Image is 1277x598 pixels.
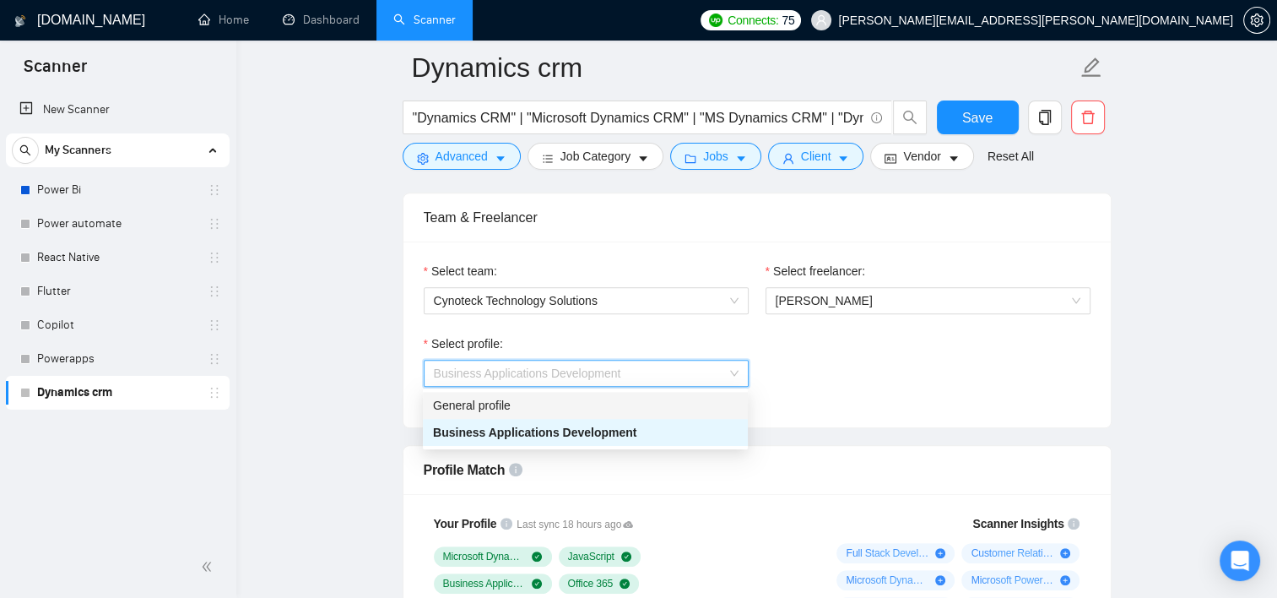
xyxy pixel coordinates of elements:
span: holder [208,217,221,231]
span: holder [208,386,221,400]
button: search [12,137,39,164]
span: info-circle [1068,518,1079,530]
span: info-circle [501,518,512,530]
span: Cynoteck Technology Solutions [434,288,739,313]
span: holder [208,183,221,197]
span: holder [208,251,221,264]
span: Full Stack Development ( 40 %) [846,546,928,560]
span: Business Applications Development [443,577,526,590]
span: check-circle [620,579,630,589]
span: Advanced [436,147,488,166]
span: Last sync 18 hours ago [517,517,633,533]
span: check-circle [532,552,542,562]
span: setting [1244,14,1269,27]
span: info-circle [871,112,882,123]
img: upwork-logo.png [709,14,722,27]
li: New Scanner [6,93,230,127]
span: plus-circle [1060,575,1070,585]
span: 75 [782,11,794,30]
span: Scanner [10,54,100,90]
a: setting [1243,14,1270,27]
span: plus-circle [935,548,945,558]
span: Jobs [703,147,728,166]
span: Microsoft Dynamics 365 [443,550,526,563]
span: caret-down [735,152,747,165]
a: homeHome [198,13,249,27]
a: Powerapps [37,342,198,376]
span: search [894,110,926,125]
button: Save [937,101,1019,134]
a: Flutter [37,275,198,308]
div: Team & Freelancer [424,193,1090,242]
span: delete [1072,110,1104,125]
a: Dynamics crm [37,376,198,410]
span: My Scanners [45,133,111,167]
span: holder [208,285,221,298]
div: Open Intercom Messenger [1220,541,1260,581]
button: delete [1071,101,1105,134]
span: setting [417,152,429,165]
li: My Scanners [6,133,230,410]
span: folder [684,152,696,165]
button: search [893,101,927,134]
a: New Scanner [19,93,216,127]
span: Vendor [903,147,940,166]
a: React Native [37,241,198,275]
span: bars [542,152,554,165]
span: holder [208,318,221,332]
a: Reset All [988,147,1034,166]
span: Business Applications Development [433,426,636,439]
span: caret-down [837,152,849,165]
span: Client [801,147,831,166]
label: Select team: [424,262,497,280]
span: caret-down [948,152,960,165]
img: logo [14,8,26,35]
span: Scanner Insights [972,518,1063,530]
a: Power Bi [37,173,198,207]
span: Profile Match [424,463,506,477]
button: copy [1028,101,1062,134]
span: copy [1029,110,1061,125]
a: Power automate [37,207,198,241]
a: Copilot [37,308,198,342]
span: double-left [201,558,218,575]
span: user [782,152,794,165]
a: dashboardDashboard [283,13,360,27]
input: Scanner name... [412,46,1077,89]
span: edit [1080,57,1102,79]
span: holder [208,352,221,366]
span: info-circle [509,463,522,476]
span: Office 365 [568,577,614,590]
span: Job Category [560,147,630,166]
span: caret-down [637,152,649,165]
span: Save [962,107,993,128]
span: Your Profile [434,517,497,530]
span: plus-circle [935,575,945,585]
span: Connects: [728,11,778,30]
input: Search Freelance Jobs... [413,107,863,128]
span: plus-circle [1060,548,1070,558]
span: caret-down [495,152,506,165]
button: idcardVendorcaret-down [870,143,973,170]
span: user [815,14,827,26]
span: check-circle [532,579,542,589]
span: JavaScript [568,550,614,563]
span: [PERSON_NAME] [776,294,873,307]
div: General profile [433,396,738,415]
button: userClientcaret-down [768,143,864,170]
label: Select freelancer: [766,262,865,280]
span: idcard [885,152,896,165]
span: Select profile: [431,334,503,353]
span: check-circle [621,552,631,562]
a: searchScanner [393,13,456,27]
span: Microsoft Dynamics ERP ( 20 %) [846,574,928,587]
span: Microsoft Power Automate ( 20 %) [971,574,1053,587]
span: Business Applications Development [434,367,621,380]
button: settingAdvancedcaret-down [403,143,521,170]
div: General profile [423,392,748,419]
span: Customer Relationship Management ( 33 %) [971,546,1053,560]
button: setting [1243,7,1270,34]
button: folderJobscaret-down [670,143,761,170]
span: search [13,144,38,156]
button: barsJob Categorycaret-down [528,143,663,170]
